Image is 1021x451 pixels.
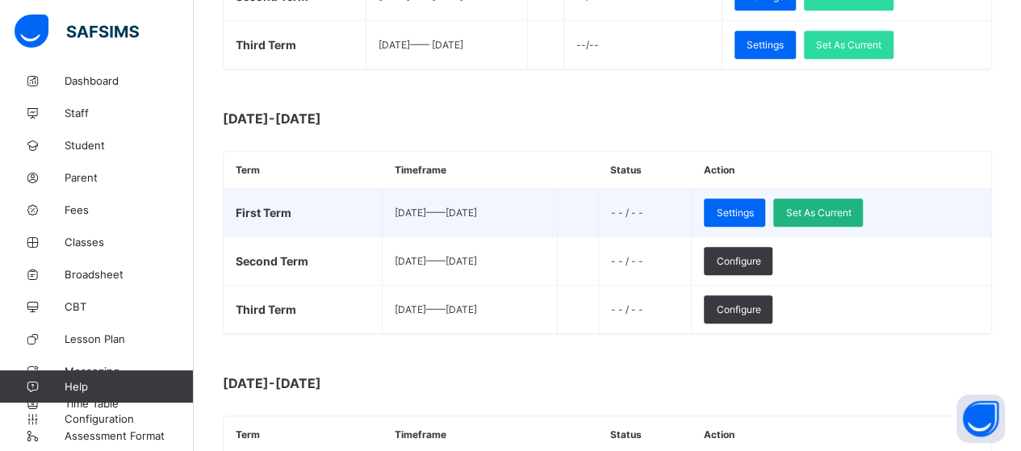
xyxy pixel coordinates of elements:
span: Parent [65,171,194,184]
span: Help [65,380,193,393]
span: Set As Current [816,39,881,51]
span: Third Term [236,38,296,52]
span: [DATE] —— [DATE] [379,39,463,51]
span: Fees [65,203,194,216]
span: Second Term [236,254,308,268]
span: [DATE]-[DATE] [223,111,546,127]
span: Messaging [65,365,194,378]
th: Action [692,152,991,189]
span: Settings [716,207,753,219]
span: Set As Current [785,207,851,219]
span: - - / - - [611,303,643,315]
span: Settings [747,39,784,51]
span: Dashboard [65,74,194,87]
span: [DATE] —— [DATE] [395,207,477,219]
span: - - / - - [611,207,643,219]
button: Open asap [956,395,1005,443]
span: [DATE] —— [DATE] [395,303,477,315]
span: CBT [65,300,194,313]
span: - - / - - [611,255,643,267]
span: Staff [65,106,194,119]
span: Classes [65,236,194,248]
span: Third Term [236,303,296,316]
span: [DATE]-[DATE] [223,375,546,391]
td: --/-- [564,21,722,69]
span: Configure [716,303,760,315]
span: Lesson Plan [65,332,194,345]
span: Configure [716,255,760,267]
span: Student [65,139,194,152]
span: Assessment Format [65,429,194,442]
th: Status [598,152,692,189]
span: [DATE] —— [DATE] [395,255,477,267]
img: safsims [15,15,139,48]
span: First Term [236,206,291,219]
span: Broadsheet [65,268,194,281]
span: Configuration [65,412,193,425]
th: Timeframe [383,152,558,189]
th: Term [224,152,383,189]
